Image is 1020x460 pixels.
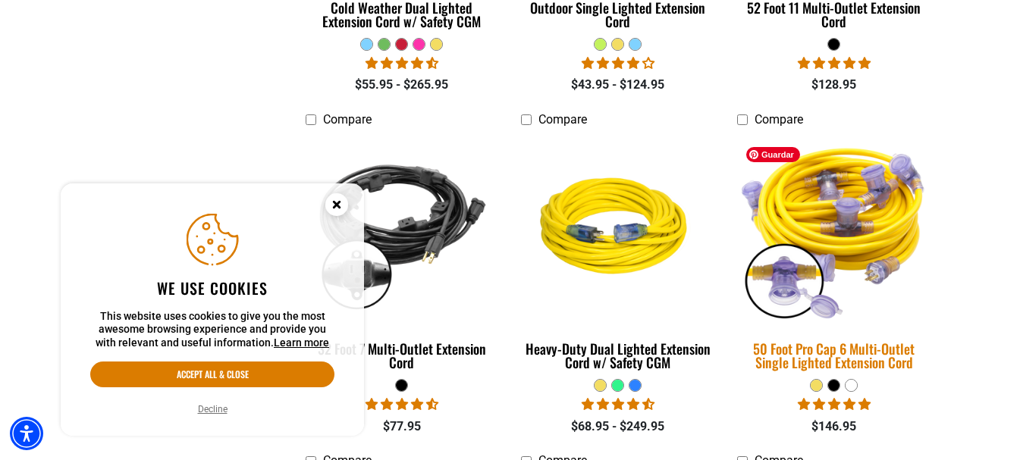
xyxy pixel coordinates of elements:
div: Heavy-Duty Dual Lighted Extension Cord w/ Safety CGM [521,342,714,369]
button: Decline [193,402,232,417]
a: black 32 Foot 7 Multi-Outlet Extension Cord [306,134,499,378]
span: 4.95 stars [798,56,871,70]
img: black [306,142,497,316]
span: Compare [538,112,587,127]
div: $43.95 - $124.95 [521,76,714,94]
p: This website uses cookies to give you the most awesome browsing experience and provide you with r... [90,310,334,350]
div: 32 Foot 7 Multi-Outlet Extension Cord [306,342,499,369]
div: Accessibility Menu [10,417,43,450]
h2: We use cookies [90,278,334,298]
div: $146.95 [737,418,931,436]
a: yellow 50 Foot Pro Cap 6 Multi-Outlet Single Lighted Extension Cord [737,134,931,378]
span: 4.62 stars [366,56,438,70]
span: 4.68 stars [366,397,438,411]
div: Cold Weather Dual Lighted Extension Cord w/ Safety CGM [306,1,499,28]
div: Outdoor Single Lighted Extension Cord [521,1,714,28]
span: Compare [755,112,803,127]
span: 4.80 stars [798,397,871,411]
button: Close this option [309,183,364,230]
div: $68.95 - $249.95 [521,418,714,436]
div: $77.95 [306,418,499,436]
aside: Cookie Consent [61,183,364,437]
span: Guardar [746,147,800,162]
span: 4.00 stars [582,56,654,70]
img: yellow [523,142,714,316]
button: Accept all & close [90,361,334,387]
a: This website uses cookies to give you the most awesome browsing experience and provide you with r... [274,336,329,349]
img: yellow [728,132,940,326]
div: $55.95 - $265.95 [306,76,499,94]
span: 4.64 stars [582,397,654,411]
div: 50 Foot Pro Cap 6 Multi-Outlet Single Lighted Extension Cord [737,342,931,369]
span: Compare [323,112,372,127]
div: 52 Foot 11 Multi-Outlet Extension Cord [737,1,931,28]
div: $128.95 [737,76,931,94]
a: yellow Heavy-Duty Dual Lighted Extension Cord w/ Safety CGM [521,134,714,378]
